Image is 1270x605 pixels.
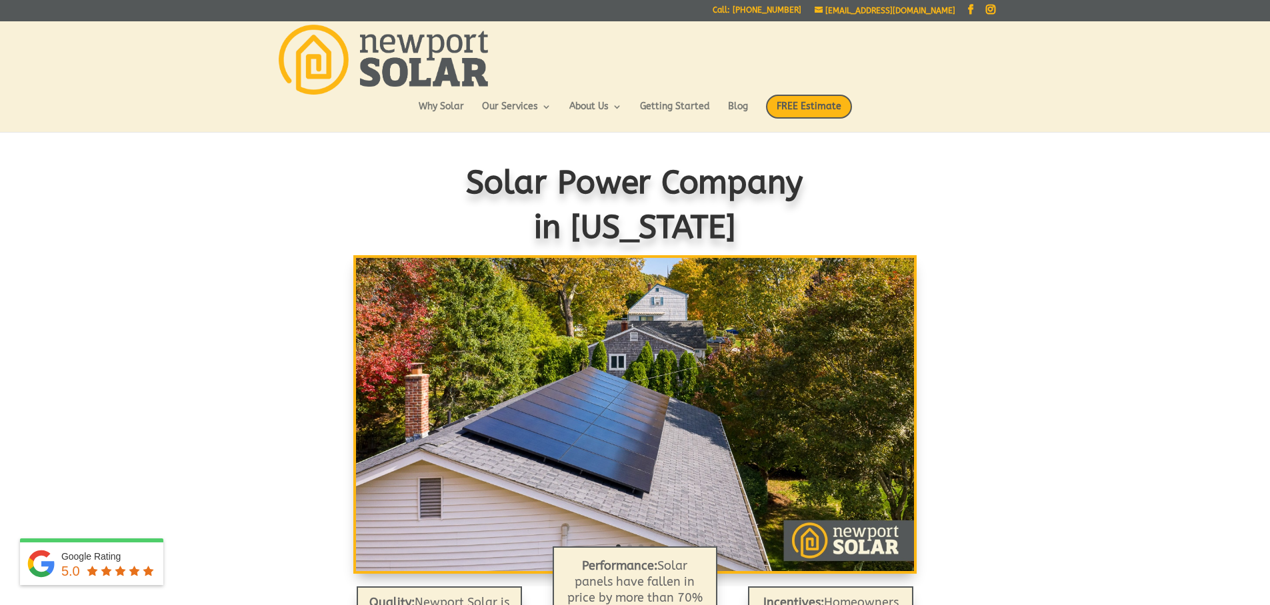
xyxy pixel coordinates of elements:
[627,544,632,549] a: 2
[640,102,710,125] a: Getting Started
[467,165,804,247] span: Solar Power Company in [US_STATE]
[728,102,748,125] a: Blog
[482,102,551,125] a: Our Services
[713,6,801,20] a: Call: [PHONE_NUMBER]
[582,558,657,573] b: Performance:
[61,550,157,563] div: Google Rating
[766,95,852,119] span: FREE Estimate
[766,95,852,132] a: FREE Estimate
[639,544,643,549] a: 3
[61,564,80,578] span: 5.0
[356,258,913,571] img: Solar Modules: Roof Mounted
[650,544,655,549] a: 4
[279,25,488,95] img: Newport Solar | Solar Energy Optimized.
[419,102,464,125] a: Why Solar
[815,6,955,15] a: [EMAIL_ADDRESS][DOMAIN_NAME]
[569,102,622,125] a: About Us
[616,544,621,549] a: 1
